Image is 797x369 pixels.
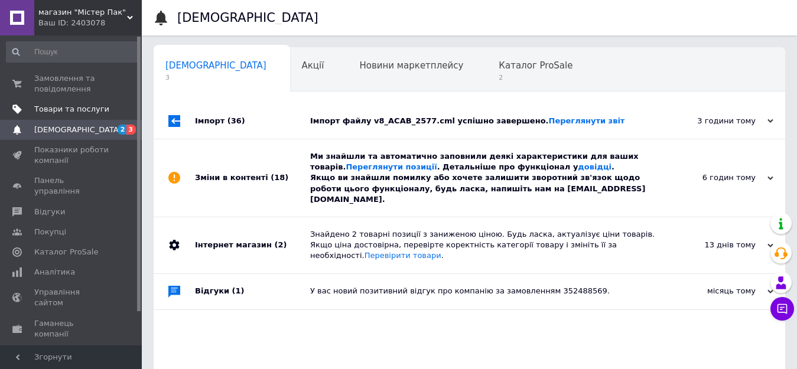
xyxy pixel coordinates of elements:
span: Гаманець компанії [34,318,109,339]
button: Чат з покупцем [770,297,794,321]
input: Пошук [6,41,139,63]
span: Відгуки [34,207,65,217]
span: (1) [232,286,245,295]
span: (36) [227,116,245,125]
span: Покупці [34,227,66,237]
span: Показники роботи компанії [34,145,109,166]
span: Панель управління [34,175,109,197]
div: місяць тому [655,286,773,296]
span: Замовлення та повідомлення [34,73,109,94]
div: 3 години тому [655,116,773,126]
h1: [DEMOGRAPHIC_DATA] [177,11,318,25]
a: Переглянути звіт [549,116,625,125]
span: 2 [118,125,127,135]
a: довідці [578,162,611,171]
span: (18) [271,173,288,182]
a: Перевірити товари [365,251,441,260]
div: 13 днів тому [655,240,773,250]
div: Інтернет магазин [195,217,310,273]
span: Аналітика [34,267,75,277]
span: Каталог ProSale [499,60,572,71]
div: Ваш ID: 2403078 [38,18,142,28]
div: Ми знайшли та автоматично заповнили деякі характеристики для ваших товарів. . Детальніше про функ... [310,151,655,205]
div: Зміни в контенті [195,139,310,217]
span: магазин "Містер Пак" [38,7,127,18]
div: У вас новий позитивний відгук про компанію за замовленням 352488569. [310,286,655,296]
div: Відгуки [195,274,310,309]
div: Знайдено 2 товарні позиції з заниженою ціною. Будь ласка, актуалізує ціни товарів. Якщо ціна дост... [310,229,655,262]
span: 3 [165,73,266,82]
div: 6 годин тому [655,172,773,183]
span: [DEMOGRAPHIC_DATA] [34,125,122,135]
span: 2 [499,73,572,82]
span: (2) [274,240,287,249]
span: Управління сайтом [34,287,109,308]
span: Акції [302,60,324,71]
span: Новини маркетплейсу [359,60,463,71]
span: 3 [126,125,136,135]
span: Каталог ProSale [34,247,98,257]
div: Імпорт файлу v8_ACAB_2577.cml успішно завершено. [310,116,655,126]
span: [DEMOGRAPHIC_DATA] [165,60,266,71]
a: Переглянути позиції [346,162,437,171]
span: Товари та послуги [34,104,109,115]
div: Імпорт [195,103,310,139]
